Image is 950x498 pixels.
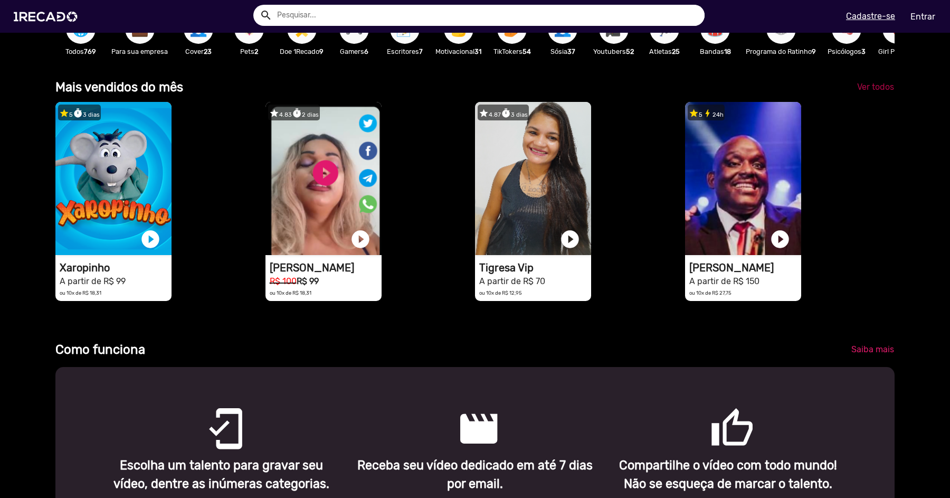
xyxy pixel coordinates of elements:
[60,276,126,286] small: A partir de R$ 99
[695,46,735,57] p: Bandas
[746,46,816,57] p: Programa do Ratinho
[769,229,791,250] a: play_circle_filled
[419,48,423,55] b: 7
[55,102,172,255] video: 1RECADO vídeos dedicados para fãs e empresas
[474,48,481,55] b: 31
[356,456,594,493] p: Receba seu vídeo dedicado em até 7 dias por email.
[350,229,371,250] a: play_circle_filled
[334,46,374,57] p: Gamers
[475,102,591,255] video: 1RECADO vídeos dedicados para fãs e empresas
[857,82,894,92] span: Ver todos
[689,276,759,286] small: A partir de R$ 150
[851,344,894,354] span: Saiba mais
[724,48,731,55] b: 18
[479,261,591,274] h1: Tigresa Vip
[103,456,340,493] p: Escolha um talento para gravar seu vídeo, dentre as inúmeras categorias.
[204,48,212,55] b: 23
[111,46,168,57] p: Para sua empresa
[270,261,382,274] h1: [PERSON_NAME]
[812,48,816,55] b: 9
[479,290,522,296] small: ou 10x de R$ 12,95
[265,102,382,255] video: 1RECADO vídeos dedicados para fãs e empresas
[270,290,311,296] small: ou 10x de R$ 18,31
[60,261,172,274] h1: Xaropinho
[140,229,161,250] a: play_circle_filled
[254,48,258,55] b: 2
[178,46,218,57] p: Cover
[672,48,680,55] b: 25
[877,46,917,57] p: Girl Power
[84,48,96,55] b: 769
[846,11,895,21] u: Cadastre-se
[280,46,324,57] p: Doe 1Recado
[593,46,634,57] p: Youtubers
[626,48,634,55] b: 52
[861,48,866,55] b: 3
[843,340,902,359] a: Saiba mais
[567,48,575,55] b: 37
[270,276,297,286] small: R$ 100
[689,261,801,274] h1: [PERSON_NAME]
[435,46,481,57] p: Motivacional
[256,5,274,24] button: Example home icon
[559,229,581,250] a: play_circle_filled
[522,48,531,55] b: 54
[61,46,101,57] p: Todos
[710,407,723,419] mat-icon: thumb_up_outlined
[826,46,867,57] p: Psicólogos
[203,407,216,419] mat-icon: mobile_friendly
[492,46,532,57] p: TikTokers
[55,80,183,95] b: Mais vendidos do mês
[610,456,847,493] p: Compartilhe o vídeo com todo mundo! Não se esqueça de marcar o talento.
[385,46,425,57] p: Escritores
[685,102,801,255] video: 1RECADO vídeos dedicados para fãs e empresas
[904,7,942,26] a: Entrar
[297,276,319,286] b: R$ 99
[60,290,101,296] small: ou 10x de R$ 18,31
[479,276,545,286] small: A partir de R$ 70
[260,9,272,22] mat-icon: Example home icon
[689,290,731,296] small: ou 10x de R$ 27,75
[364,48,368,55] b: 6
[229,46,269,57] p: Pets
[319,48,324,55] b: 9
[543,46,583,57] p: Sósia
[55,342,145,357] b: Como funciona
[269,5,705,26] input: Pesquisar...
[457,407,469,419] mat-icon: movie
[644,46,685,57] p: Atletas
